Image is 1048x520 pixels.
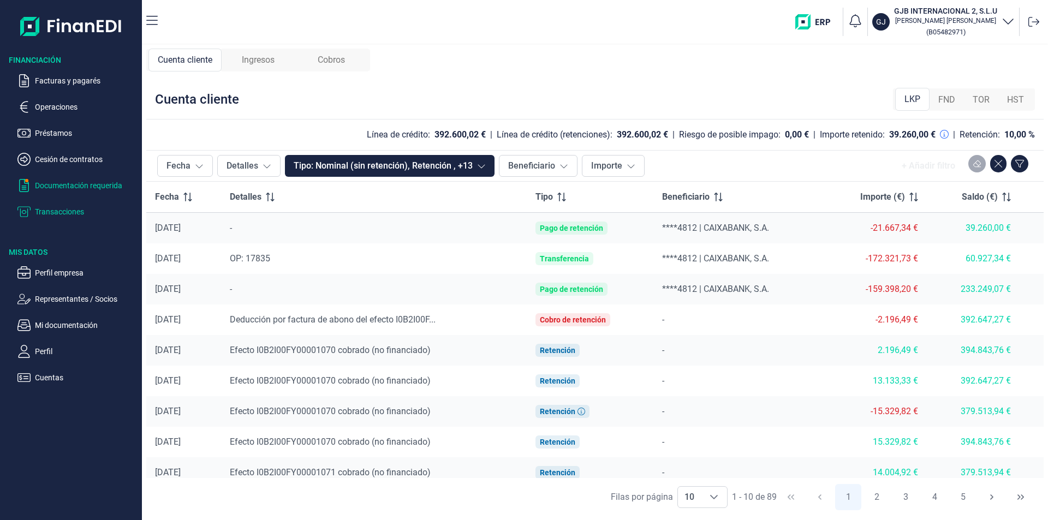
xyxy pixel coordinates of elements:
span: ****4812 | CAIXABANK, S.A. [662,284,769,294]
span: - [662,467,664,477]
div: 15.329,82 € [832,437,918,447]
span: TOR [973,93,990,106]
div: 394.843,76 € [936,345,1011,356]
div: Cuenta cliente [155,91,239,108]
div: Cuenta cliente [148,49,222,71]
div: | [813,128,815,141]
div: 14.004,92 € [832,467,918,478]
h3: GJB INTERNACIONAL 2, S.L.U [894,5,997,16]
span: Cobros [318,53,345,67]
span: Saldo (€) [962,190,998,204]
div: 2.196,49 € [832,345,918,356]
div: Línea de crédito (retenciones): [497,129,612,140]
span: Ingresos [242,53,275,67]
p: Documentación requerida [35,179,138,192]
div: Cobros [295,49,368,71]
button: Fecha [157,155,213,177]
button: Cuentas [17,371,138,384]
span: Efecto I0B2I00FY00001070 cobrado (no financiado) [230,437,431,447]
span: Cuenta cliente [158,53,212,67]
p: Facturas y pagarés [35,74,138,87]
div: Retención [540,346,575,355]
button: Representantes / Socios [17,292,138,306]
div: [DATE] [155,223,212,234]
span: Efecto I0B2I00FY00001070 cobrado (no financiado) [230,345,431,355]
p: Préstamos [35,127,138,140]
p: Operaciones [35,100,138,113]
div: FND [930,89,964,111]
div: Pago de retención [540,224,603,232]
span: - [662,437,664,447]
span: Tipo [535,190,553,204]
span: Efecto I0B2I00FY00001070 cobrado (no financiado) [230,406,431,416]
span: - [662,375,664,386]
div: Riesgo de posible impago: [679,129,781,140]
div: -2.196,49 € [832,314,918,325]
div: -159.398,20 € [832,284,918,295]
div: [DATE] [155,467,212,478]
div: 394.843,76 € [936,437,1011,447]
span: FND [938,93,955,106]
p: Cesión de contratos [35,153,138,166]
button: Importe [582,155,645,177]
button: Transacciones [17,205,138,218]
span: LKP [904,93,920,106]
div: 379.513,94 € [936,467,1011,478]
div: Transferencia [540,254,589,263]
button: Cesión de contratos [17,153,138,166]
div: -15.329,82 € [832,406,918,417]
div: | [490,128,492,141]
button: Perfil [17,345,138,358]
p: Perfil [35,345,138,358]
span: OP: 17835 [230,253,270,264]
div: Filas por página [611,491,673,504]
div: Retención [540,468,575,477]
button: Beneficiario [499,155,577,177]
div: 392.647,27 € [936,314,1011,325]
span: - [662,406,664,416]
span: 10 [678,487,701,507]
div: Retención: [960,129,1000,140]
div: [DATE] [155,253,212,264]
span: - [662,345,664,355]
div: [DATE] [155,345,212,356]
button: Mi documentación [17,319,138,332]
button: Page 3 [892,484,919,510]
p: Perfil empresa [35,266,138,279]
div: Importe retenido: [820,129,885,140]
div: -172.321,73 € [832,253,918,264]
div: | [672,128,675,141]
button: Page 1 [835,484,861,510]
span: HST [1007,93,1024,106]
div: 392.600,02 € [434,129,486,140]
div: LKP [895,88,930,111]
span: Efecto I0B2I00FY00001070 cobrado (no financiado) [230,375,431,386]
p: Transacciones [35,205,138,218]
p: Cuentas [35,371,138,384]
div: HST [998,89,1033,111]
button: Page 2 [864,484,890,510]
div: 39.260,00 € [889,129,936,140]
div: 10,00 % [1004,129,1035,140]
span: Deducción por factura de abono del efecto I0B2I00F... [230,314,436,325]
p: GJ [876,16,886,27]
div: Retención [540,376,575,385]
div: [DATE] [155,437,212,447]
div: 13.133,33 € [832,375,918,386]
div: Ingresos [222,49,295,71]
div: [DATE] [155,284,212,295]
span: ****4812 | CAIXABANK, S.A. [662,223,769,233]
p: Representantes / Socios [35,292,138,306]
span: Importe (€) [860,190,905,204]
div: Retención [540,407,575,416]
button: Page 4 [921,484,948,510]
div: -21.667,34 € [832,223,918,234]
span: ****4812 | CAIXABANK, S.A. [662,253,769,264]
button: Tipo: Nominal (sin retención), Retención , +13 [285,155,495,177]
div: Cobro de retención [540,315,606,324]
div: Línea de crédito: [367,129,430,140]
div: TOR [964,89,998,111]
p: Mi documentación [35,319,138,332]
div: [DATE] [155,406,212,417]
div: 233.249,07 € [936,284,1011,295]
